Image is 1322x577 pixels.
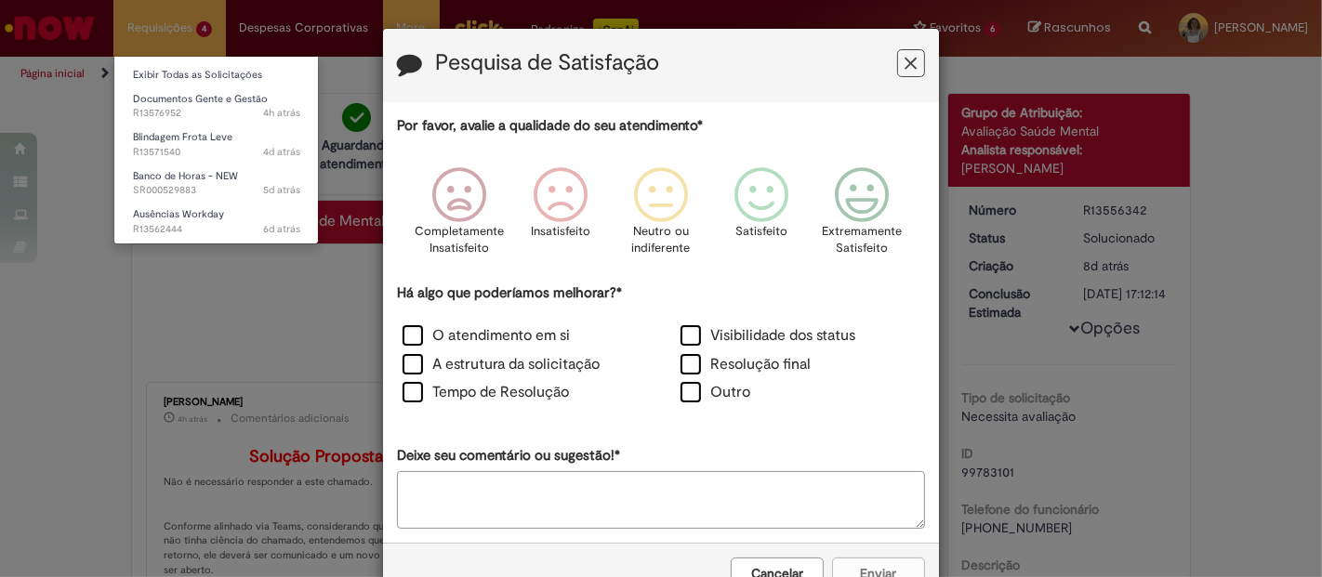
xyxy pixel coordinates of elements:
div: Extremamente Satisfeito [814,153,909,281]
a: Exibir Todas as Solicitações [114,65,319,85]
label: Pesquisa de Satisfação [435,51,659,75]
p: Completamente Insatisfeito [416,223,505,257]
p: Satisfeito [735,223,787,241]
span: 5d atrás [263,183,300,197]
time: 26/09/2025 16:19:54 [263,145,300,159]
time: 29/09/2025 13:43:55 [263,106,300,120]
label: Por favor, avalie a qualidade do seu atendimento* [397,116,703,136]
time: 25/09/2025 13:35:09 [263,183,300,197]
label: O atendimento em si [403,325,570,347]
div: Insatisfeito [513,153,608,281]
p: Extremamente Satisfeito [822,223,902,257]
span: 4h atrás [263,106,300,120]
span: SR000529883 [133,183,300,198]
span: R13576952 [133,106,300,121]
p: Insatisfeito [531,223,590,241]
span: Blindagem Frota Leve [133,130,232,144]
a: Aberto R13562444 : Ausências Workday [114,204,319,239]
label: Visibilidade dos status [681,325,855,347]
label: A estrutura da solicitação [403,354,600,375]
span: Banco de Horas - NEW [133,169,238,183]
span: R13562444 [133,222,300,237]
a: Aberto R13571540 : Blindagem Frota Leve [114,127,319,162]
span: 4d atrás [263,145,300,159]
time: 24/09/2025 11:16:31 [263,222,300,236]
label: Outro [681,382,750,403]
a: Aberto SR000529883 : Banco de Horas - NEW [114,166,319,201]
span: R13571540 [133,145,300,160]
p: Neutro ou indiferente [628,223,694,257]
div: Neutro ou indiferente [614,153,708,281]
ul: Requisições [113,56,319,244]
div: Satisfeito [714,153,809,281]
span: 6d atrás [263,222,300,236]
label: Tempo de Resolução [403,382,569,403]
span: Documentos Gente e Gestão [133,92,268,106]
label: Resolução final [681,354,811,375]
div: Há algo que poderíamos melhorar?* [397,283,925,409]
label: Deixe seu comentário ou sugestão!* [397,446,620,466]
span: Ausências Workday [133,207,224,221]
a: Aberto R13576952 : Documentos Gente e Gestão [114,89,319,124]
div: Completamente Insatisfeito [412,153,507,281]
